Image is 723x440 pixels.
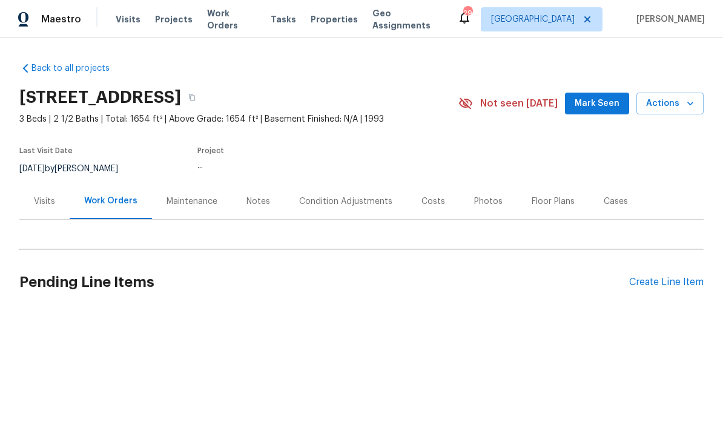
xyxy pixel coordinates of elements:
span: Projects [155,13,193,25]
span: [DATE] [19,165,45,173]
div: Visits [34,195,55,208]
span: Last Visit Date [19,147,73,154]
span: 3 Beds | 2 1/2 Baths | Total: 1654 ft² | Above Grade: 1654 ft² | Basement Finished: N/A | 1993 [19,113,458,125]
button: Actions [636,93,704,115]
h2: Pending Line Items [19,254,629,310]
span: [GEOGRAPHIC_DATA] [491,13,575,25]
h2: [STREET_ADDRESS] [19,91,181,103]
span: Maestro [41,13,81,25]
span: Geo Assignments [372,7,443,31]
button: Mark Seen [565,93,629,115]
div: by [PERSON_NAME] [19,162,133,176]
div: Maintenance [167,195,217,208]
a: Back to all projects [19,62,136,74]
span: Work Orders [207,7,256,31]
span: Tasks [271,15,296,24]
span: Mark Seen [575,96,619,111]
span: Properties [311,13,358,25]
div: Condition Adjustments [299,195,392,208]
span: [PERSON_NAME] [632,13,705,25]
div: ... [197,162,430,170]
div: Cases [604,195,628,208]
span: Not seen [DATE] [480,97,558,110]
div: Notes [246,195,270,208]
span: Visits [116,13,140,25]
span: Actions [646,96,694,111]
button: Copy Address [181,87,203,108]
span: Project [197,147,224,154]
div: Create Line Item [629,277,704,288]
div: Floor Plans [532,195,575,208]
div: Photos [474,195,503,208]
div: 29 [463,7,472,19]
div: Work Orders [84,195,137,207]
div: Costs [421,195,445,208]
